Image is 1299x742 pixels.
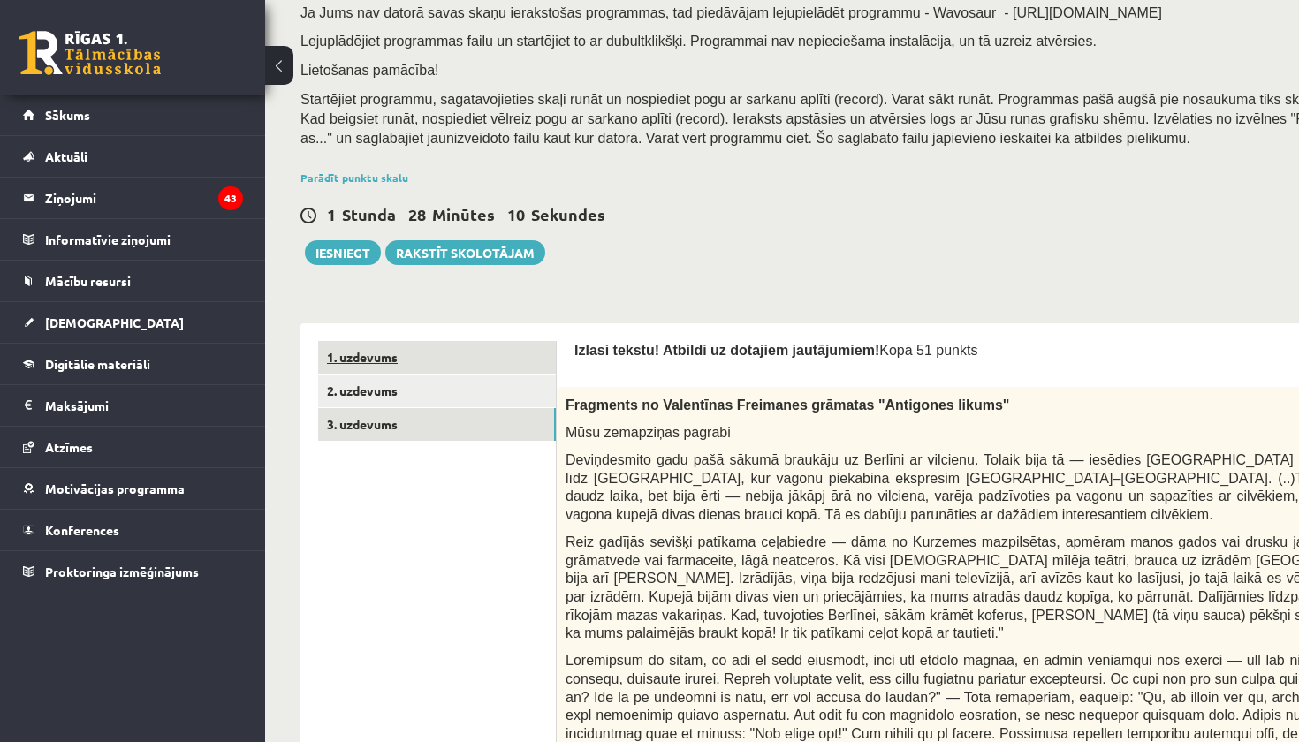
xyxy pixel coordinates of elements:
[45,314,184,330] span: [DEMOGRAPHIC_DATA]
[45,178,243,218] legend: Ziņojumi
[45,522,119,538] span: Konferences
[566,397,1009,413] span: Fragments no Valentīnas Freimanes grāmatas "Antigones likums"
[318,408,556,441] a: 3. uzdevums
[318,375,556,407] a: 2. uzdevums
[23,219,243,260] a: Informatīvie ziņojumi
[18,18,910,36] body: Editor, wiswyg-editor-user-answer-47434013914740
[23,344,243,384] a: Digitālie materiāli
[18,18,910,36] body: Editor, wiswyg-editor-user-answer-47433993043700
[45,219,243,260] legend: Informatīvie ziņojumi
[19,31,161,75] a: Rīgas 1. Tālmācības vidusskola
[342,204,396,224] span: Stunda
[18,18,910,36] body: Editor, wiswyg-editor-user-answer-47433967416460
[45,385,243,426] legend: Maksājumi
[23,551,243,592] a: Proktoringa izmēģinājums
[23,136,243,177] a: Aktuāli
[23,468,243,509] a: Motivācijas programma
[23,427,243,467] a: Atzīmes
[23,302,243,343] a: [DEMOGRAPHIC_DATA]
[879,343,977,358] span: Kopā 51 punkts
[23,385,243,426] a: Maksājumi
[45,564,199,579] span: Proktoringa izmēģinājums
[45,439,93,455] span: Atzīmes
[23,178,243,218] a: Ziņojumi43
[408,204,426,224] span: 28
[23,261,243,301] a: Mācību resursi
[327,204,336,224] span: 1
[300,63,439,78] span: Lietošanas pamācība!
[300,170,408,185] a: Parādīt punktu skalu
[305,240,381,265] button: Iesniegt
[300,34,1097,49] span: Lejuplādējiet programmas failu un startējiet to ar dubultklikšķi. Programmai nav nepieciešama ins...
[45,273,131,289] span: Mācību resursi
[566,425,731,440] span: Mūsu zemapziņas pagrabi
[318,341,556,374] a: 1. uzdevums
[218,186,243,210] i: 43
[45,481,185,496] span: Motivācijas programma
[23,95,243,135] a: Sākums
[45,148,87,164] span: Aktuāli
[507,204,525,224] span: 10
[18,18,910,36] body: Editor, wiswyg-editor-user-answer-47433954380860
[432,204,495,224] span: Minūtes
[23,510,243,550] a: Konferences
[18,18,910,36] body: Editor, wiswyg-editor-user-answer-47433895518320
[45,356,150,372] span: Digitālie materiāli
[45,107,90,123] span: Sākums
[385,240,545,265] a: Rakstīt skolotājam
[300,5,1162,20] span: Ja Jums nav datorā savas skaņu ierakstošas programmas, tad piedāvājam lejupielādēt programmu - Wa...
[18,18,910,36] body: Editor, wiswyg-editor-user-answer-47433972017820
[531,204,605,224] span: Sekundes
[574,343,879,358] span: Izlasi tekstu! Atbildi uz dotajiem jautājumiem!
